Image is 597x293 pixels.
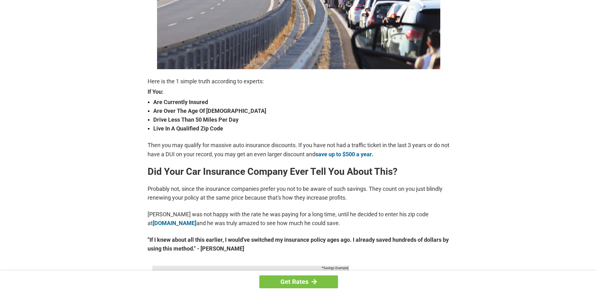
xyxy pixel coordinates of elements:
a: save up to $500 a year. [315,151,373,158]
strong: Live In A Qualified Zip Code [153,124,450,133]
a: Get Rates [259,275,338,288]
strong: "If I knew about all this earlier, I would've switched my insurance policy ages ago. I already sa... [148,235,450,253]
p: Probably not, since the insurance companies prefer you not to be aware of such savings. They coun... [148,185,450,202]
p: Then you may qualify for massive auto insurance discounts. If you have not had a traffic ticket i... [148,141,450,158]
p: [PERSON_NAME] was not happy with the rate he was paying for a long time, until he decided to ente... [148,210,450,228]
h2: Did Your Car Insurance Company Ever Tell You About This? [148,167,450,177]
strong: If You: [148,89,450,95]
strong: Are Over The Age Of [DEMOGRAPHIC_DATA] [153,107,450,115]
strong: Are Currently Insured [153,98,450,107]
p: Here is the 1 simple truth according to experts: [148,77,450,86]
strong: Drive Less Than 50 Miles Per Day [153,115,450,124]
a: [DOMAIN_NAME] [153,220,196,226]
